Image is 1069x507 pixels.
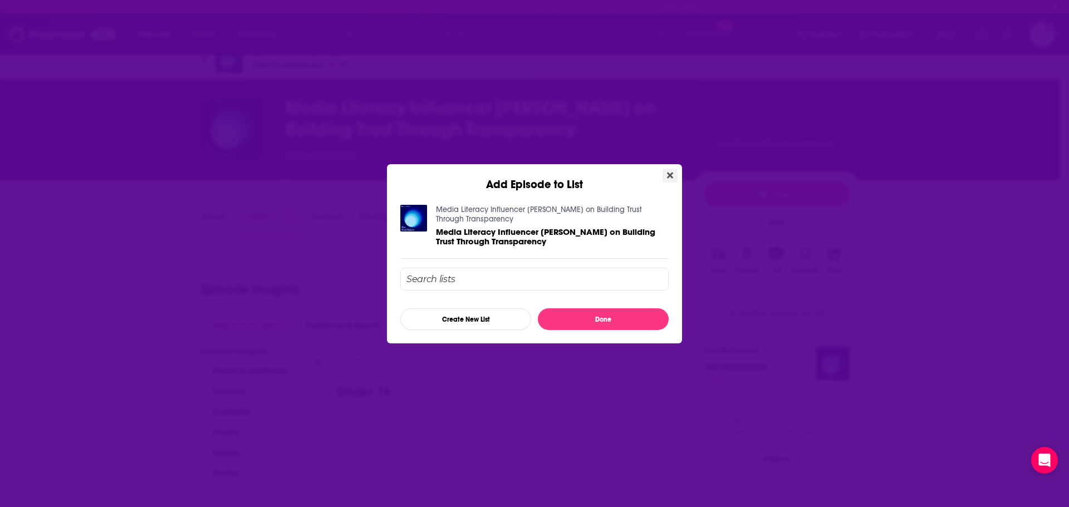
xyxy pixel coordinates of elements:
div: Add Episode to List [387,164,682,191]
input: Search lists [400,268,669,291]
img: Media Literacy Influencer Kelsey Russell on Building Trust Through Transparency [400,205,427,232]
a: Media Literacy Influencer Kelsey Russell on Building Trust Through Transparency [436,205,642,224]
button: Close [663,169,678,183]
a: Media Literacy Influencer Kelsey Russell on Building Trust Through Transparency [436,227,669,246]
span: Media Literacy Influencer [PERSON_NAME] on Building Trust Through Transparency [436,227,655,247]
div: Open Intercom Messenger [1031,447,1058,474]
button: Create New List [400,308,531,330]
div: Add Episode To List [400,268,669,330]
button: Done [538,308,669,330]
